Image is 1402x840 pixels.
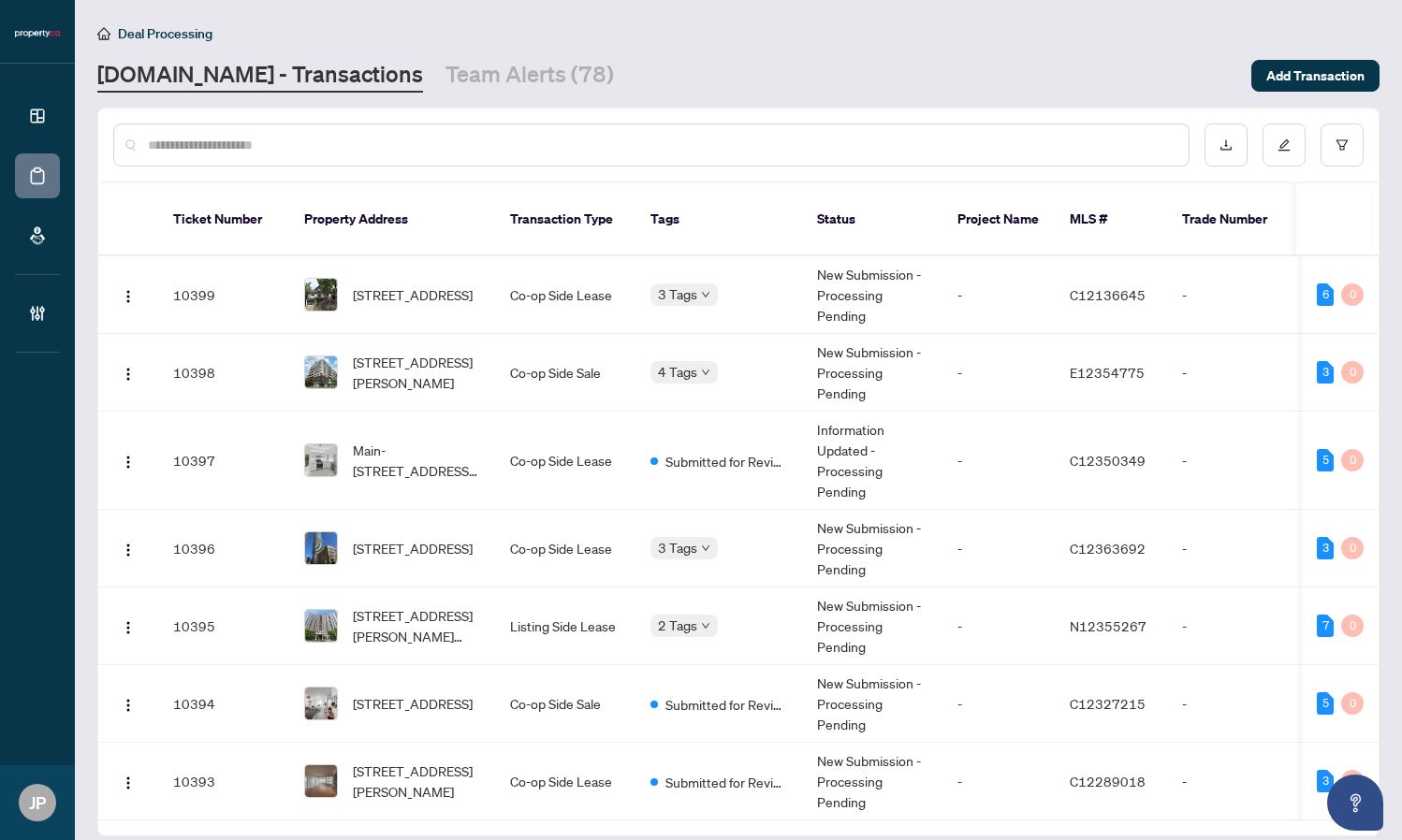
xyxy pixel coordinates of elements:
td: Co-op Side Sale [495,334,635,412]
span: filter [1336,138,1349,152]
button: download [1205,123,1248,167]
td: Listing Side Lease [495,587,635,665]
span: [STREET_ADDRESS] [353,693,473,714]
a: [DOMAIN_NAME] - Transactions [97,59,423,93]
div: 6 [1317,283,1334,306]
td: Co-op Side Lease [495,256,635,334]
td: - [942,587,1055,665]
td: Co-op Side Lease [495,510,635,587]
td: Co-op Side Lease [495,743,635,820]
td: Co-op Side Sale [495,665,635,743]
img: Logo [121,620,136,635]
span: edit [1278,138,1291,152]
td: - [942,412,1055,510]
th: Status [802,183,942,256]
td: - [942,256,1055,334]
button: filter [1321,123,1364,167]
th: Property Address [289,183,495,256]
span: down [701,543,710,553]
div: 0 [1341,615,1364,637]
th: Trade Number [1167,183,1298,256]
div: 3 [1317,537,1334,559]
div: 5 [1317,692,1334,715]
span: 3 Tags [658,537,697,558]
img: Logo [121,455,136,470]
th: MLS # [1055,183,1167,256]
div: 3 [1317,770,1334,792]
button: Logo [113,533,143,563]
div: 5 [1317,449,1334,471]
img: Logo [121,289,136,304]
td: Co-op Side Lease [495,412,635,510]
button: edit [1263,123,1306,167]
button: Logo [113,611,143,641]
img: thumbnail-img [305,765,337,797]
td: 10394 [158,665,289,743]
td: 10395 [158,587,289,665]
span: down [701,290,710,299]
td: 10396 [158,510,289,587]
td: New Submission - Processing Pending [802,743,942,820]
span: Main-[STREET_ADDRESS][PERSON_NAME] [353,440,480,481]
img: Logo [121,698,136,713]
td: New Submission - Processing Pending [802,256,942,334]
td: New Submission - Processing Pending [802,587,942,665]
div: 7 [1317,615,1334,637]
span: Submitted for Review [665,451,787,471]
span: C12363692 [1070,540,1146,557]
div: 0 [1341,283,1364,306]
img: thumbnail-img [305,356,337,388]
a: Team Alerts (78) [445,59,614,93]
img: thumbnail-img [305,444,337,476]
img: Logo [121,543,136,558]
div: 3 [1317,361,1334,384]
img: logo [15,28,60,39]
td: New Submission - Processing Pending [802,334,942,412]
span: JP [29,789,46,816]
td: - [1167,743,1298,820]
td: 10399 [158,256,289,334]
span: Add Transaction [1266,61,1365,91]
img: thumbnail-img [305,279,337,311]
span: C12289018 [1070,773,1146,789]
span: E12354775 [1070,364,1145,381]
span: 4 Tags [658,361,697,383]
td: 10397 [158,412,289,510]
div: 0 [1341,770,1364,792]
span: home [97,27,110,40]
span: C12136645 [1070,286,1146,303]
td: - [1167,256,1298,334]
div: 0 [1341,692,1364,715]
th: Ticket Number [158,183,289,256]
td: - [1167,412,1298,510]
td: - [942,743,1055,820]
img: thumbnail-img [305,532,337,564]
span: [STREET_ADDRESS] [353,538,473,558]
th: Tags [635,183,802,256]
button: Logo [113,688,143,718]
span: Submitted for Review [665,772,787,792]
div: 0 [1341,537,1364,559]
span: Deal Processing [118,25,212,42]
td: - [1167,587,1298,665]
td: - [942,510,1055,587]
button: Logo [113,766,143,796]
span: 2 Tags [658,615,697,636]
td: - [942,665,1055,743]
img: thumbnail-img [305,688,337,719]
span: [STREET_ADDRESS][PERSON_NAME][PERSON_NAME] [353,605,480,646]
span: C12327215 [1070,695,1146,712]
th: Transaction Type [495,183,635,256]
span: download [1219,138,1233,152]
td: 10398 [158,334,289,412]
button: Logo [113,280,143,310]
span: down [701,621,710,630]
button: Open asap [1327,775,1383,831]
td: New Submission - Processing Pending [802,665,942,743]
td: - [942,334,1055,412]
img: thumbnail-img [305,610,337,642]
td: - [1167,510,1298,587]
span: Submitted for Review [665,694,787,715]
span: [STREET_ADDRESS] [353,284,473,305]
td: - [1167,665,1298,743]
